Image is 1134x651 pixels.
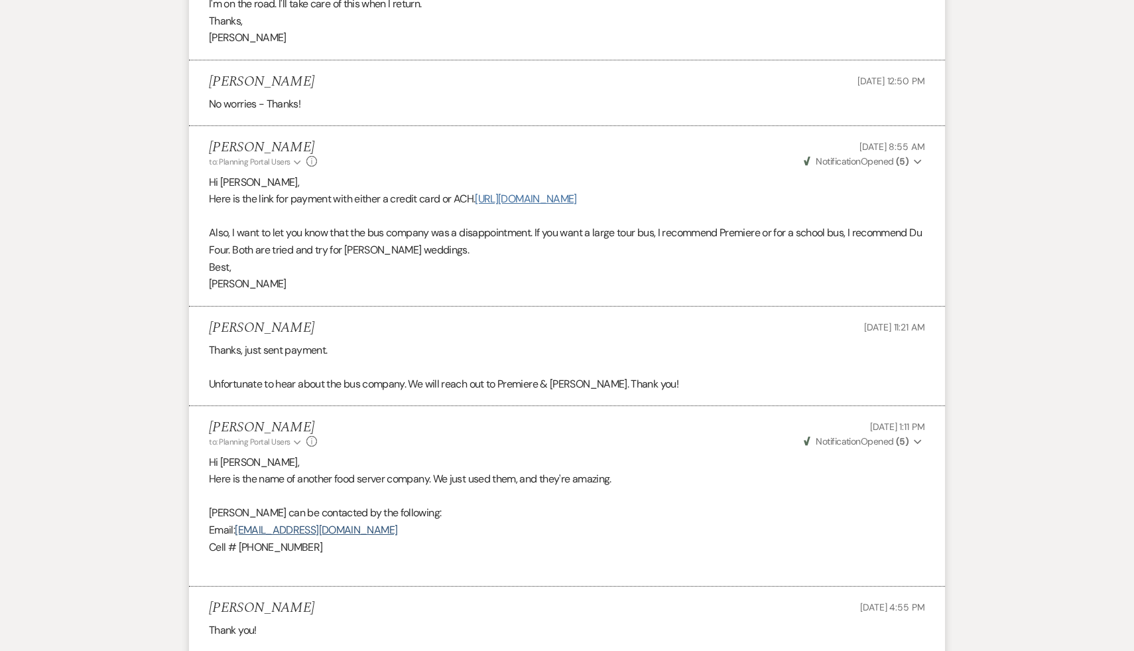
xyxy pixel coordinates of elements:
span: [DATE] 1:11 PM [870,421,925,433]
span: Opened [804,435,909,447]
h5: [PERSON_NAME] [209,419,317,436]
span: [DATE] 11:21 AM [864,321,925,333]
span: to: Planning Portal Users [209,437,290,447]
p: Also, I want to let you know that the bus company was a disappointment. If you want a large tour ... [209,224,925,258]
button: to: Planning Portal Users [209,156,303,168]
strong: ( 5 ) [896,155,909,167]
p: Best, [209,259,925,276]
p: Unfortunate to hear about the bus company. We will reach out to Premiere & [PERSON_NAME]. Thank you! [209,376,925,393]
a: [URL][DOMAIN_NAME] [475,192,576,206]
span: to: Planning Portal Users [209,157,290,167]
h5: [PERSON_NAME] [209,74,314,90]
span: Email: [209,523,235,537]
h5: [PERSON_NAME] [209,320,314,336]
a: [EMAIL_ADDRESS][DOMAIN_NAME] [235,523,397,537]
span: Opened [804,155,909,167]
p: Thanks, just sent payment. [209,342,925,359]
p: No worries - Thanks! [209,96,925,113]
button: NotificationOpened (5) [802,435,925,449]
span: [DATE] 8:55 AM [859,141,925,153]
span: Notification [816,435,860,447]
p: Here is the name of another food server company. We just used them, and they're amazing. [209,470,925,488]
span: Notification [816,155,860,167]
p: [PERSON_NAME] [209,275,925,293]
p: Thanks, [209,13,925,30]
p: Hi [PERSON_NAME], [209,174,925,191]
span: [DATE] 4:55 PM [860,601,925,613]
button: to: Planning Portal Users [209,436,303,448]
strong: ( 5 ) [896,435,909,447]
span: Cell # [PHONE_NUMBER] [209,540,323,554]
p: [PERSON_NAME] [209,29,925,46]
span: [DATE] 12:50 PM [857,75,925,87]
span: [PERSON_NAME] can be contacted by the following: [209,506,441,520]
button: NotificationOpened (5) [802,155,925,169]
p: Hi [PERSON_NAME], [209,454,925,471]
h5: [PERSON_NAME] [209,139,317,156]
p: Thank you! [209,622,925,639]
p: Here is the link for payment with either a credit card or ACH. [209,190,925,208]
h5: [PERSON_NAME] [209,600,314,616]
